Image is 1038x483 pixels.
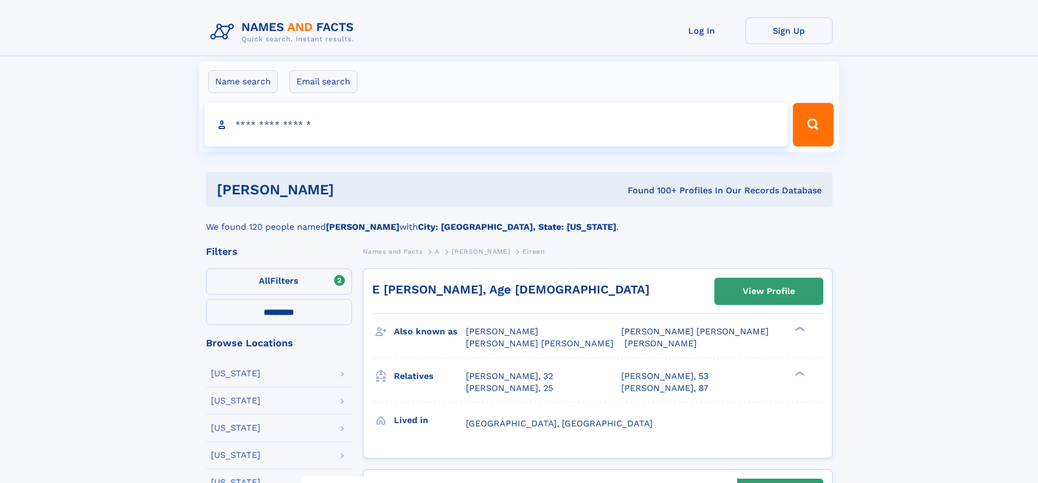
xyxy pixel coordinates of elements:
[211,424,260,432] div: [US_STATE]
[394,411,466,430] h3: Lived in
[466,326,538,337] span: [PERSON_NAME]
[206,207,833,234] div: We found 120 people named with .
[206,268,352,295] label: Filters
[466,338,614,349] span: [PERSON_NAME] [PERSON_NAME]
[211,369,260,378] div: [US_STATE]
[206,247,352,256] div: Filters
[452,248,510,255] span: [PERSON_NAME]
[205,103,788,146] input: search input
[418,222,616,232] b: City: [GEOGRAPHIC_DATA], State: [US_STATE]
[206,17,363,47] img: Logo Names and Facts
[792,370,805,377] div: ❯
[211,396,260,405] div: [US_STATE]
[435,244,440,258] a: A
[326,222,399,232] b: [PERSON_NAME]
[466,370,553,382] a: [PERSON_NAME], 32
[452,244,510,258] a: [PERSON_NAME]
[621,382,708,394] a: [PERSON_NAME], 87
[394,367,466,386] h3: Relatives
[466,382,553,394] a: [PERSON_NAME], 25
[394,322,466,341] h3: Also known as
[624,338,697,349] span: [PERSON_NAME]
[658,17,745,44] a: Log In
[435,248,440,255] span: A
[363,244,423,258] a: Names and Facts
[372,283,649,296] a: E [PERSON_NAME], Age [DEMOGRAPHIC_DATA]
[211,451,260,460] div: [US_STATE]
[523,248,545,255] span: Eireen
[621,370,708,382] a: [PERSON_NAME], 53
[621,326,769,337] span: [PERSON_NAME] [PERSON_NAME]
[259,276,270,286] span: All
[481,185,822,197] div: Found 100+ Profiles In Our Records Database
[715,278,823,304] a: View Profile
[792,326,805,333] div: ❯
[743,279,795,304] div: View Profile
[217,183,481,197] h1: [PERSON_NAME]
[745,17,833,44] a: Sign Up
[793,103,833,146] button: Search Button
[466,418,653,429] span: [GEOGRAPHIC_DATA], [GEOGRAPHIC_DATA]
[206,338,352,348] div: Browse Locations
[289,70,357,93] label: Email search
[208,70,278,93] label: Name search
